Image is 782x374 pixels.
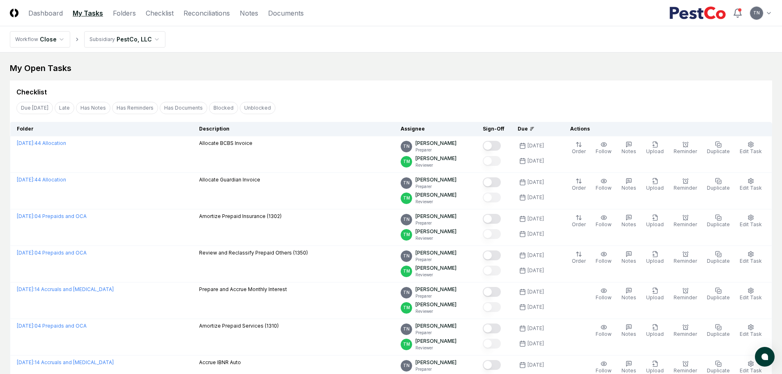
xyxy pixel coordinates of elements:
[403,268,410,274] span: TM
[415,184,456,190] p: Preparer
[415,308,456,314] p: Reviewer
[17,286,114,292] a: [DATE]:14 Accruals and [MEDICAL_DATA]
[403,253,410,259] span: TN
[483,193,501,202] button: Mark complete
[705,249,732,266] button: Duplicate
[621,221,636,227] span: Notes
[483,141,501,151] button: Mark complete
[199,249,308,257] p: Review and Reclassify Prepaid Others (1350)
[112,102,158,114] button: Has Reminders
[749,6,764,21] button: TN
[415,272,456,278] p: Reviewer
[415,199,456,205] p: Reviewer
[570,249,587,266] button: Order
[415,213,456,220] p: [PERSON_NAME]
[564,125,766,133] div: Actions
[674,185,697,191] span: Reminder
[594,322,613,340] button: Follow
[740,258,762,264] span: Edit Task
[672,322,699,340] button: Reminder
[415,286,456,293] p: [PERSON_NAME]
[17,323,34,329] span: [DATE] :
[753,10,760,16] span: TN
[644,176,665,193] button: Upload
[415,322,456,330] p: [PERSON_NAME]
[644,249,665,266] button: Upload
[403,216,410,223] span: TN
[16,87,47,97] div: Checklist
[415,162,456,168] p: Reviewer
[674,258,697,264] span: Reminder
[572,148,586,154] span: Order
[527,179,544,186] div: [DATE]
[621,331,636,337] span: Notes
[403,143,410,149] span: TN
[621,258,636,264] span: Notes
[646,148,664,154] span: Upload
[17,140,34,146] span: [DATE] :
[669,7,726,20] img: PestCo logo
[646,185,664,191] span: Upload
[672,140,699,157] button: Reminder
[740,148,762,154] span: Edit Task
[596,148,612,154] span: Follow
[646,221,664,227] span: Upload
[17,213,87,219] a: [DATE]:04 Prepaids and OCA
[15,36,38,43] div: Workflow
[620,322,638,340] button: Notes
[620,176,638,193] button: Notes
[415,249,456,257] p: [PERSON_NAME]
[17,177,34,183] span: [DATE] :
[415,228,456,235] p: [PERSON_NAME]
[10,62,772,74] div: My Open Tasks
[415,220,456,226] p: Preparer
[644,140,665,157] button: Upload
[594,213,613,230] button: Follow
[672,286,699,303] button: Reminder
[415,264,456,272] p: [PERSON_NAME]
[674,148,697,154] span: Reminder
[415,330,456,336] p: Preparer
[17,177,66,183] a: [DATE]:44 Allocation
[17,323,87,329] a: [DATE]:04 Prepaids and OCA
[644,286,665,303] button: Upload
[415,176,456,184] p: [PERSON_NAME]
[674,294,697,301] span: Reminder
[596,367,612,374] span: Follow
[572,221,586,227] span: Order
[415,140,456,147] p: [PERSON_NAME]
[527,267,544,274] div: [DATE]
[596,331,612,337] span: Follow
[672,213,699,230] button: Reminder
[483,266,501,275] button: Mark complete
[621,148,636,154] span: Notes
[403,363,410,369] span: TN
[483,360,501,370] button: Mark complete
[415,301,456,308] p: [PERSON_NAME]
[209,102,238,114] button: Blocked
[10,31,165,48] nav: breadcrumb
[403,326,410,332] span: TN
[740,367,762,374] span: Edit Task
[415,235,456,241] p: Reviewer
[415,257,456,263] p: Preparer
[394,122,476,136] th: Assignee
[705,322,732,340] button: Duplicate
[16,102,53,114] button: Due Today
[674,367,697,374] span: Reminder
[646,367,664,374] span: Upload
[483,177,501,187] button: Mark complete
[621,367,636,374] span: Notes
[705,140,732,157] button: Duplicate
[483,324,501,333] button: Mark complete
[740,331,762,337] span: Edit Task
[570,176,587,193] button: Order
[415,366,456,372] p: Preparer
[644,322,665,340] button: Upload
[17,286,34,292] span: [DATE] :
[483,156,501,166] button: Mark complete
[527,157,544,165] div: [DATE]
[403,289,410,296] span: TN
[518,125,550,133] div: Due
[10,9,18,17] img: Logo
